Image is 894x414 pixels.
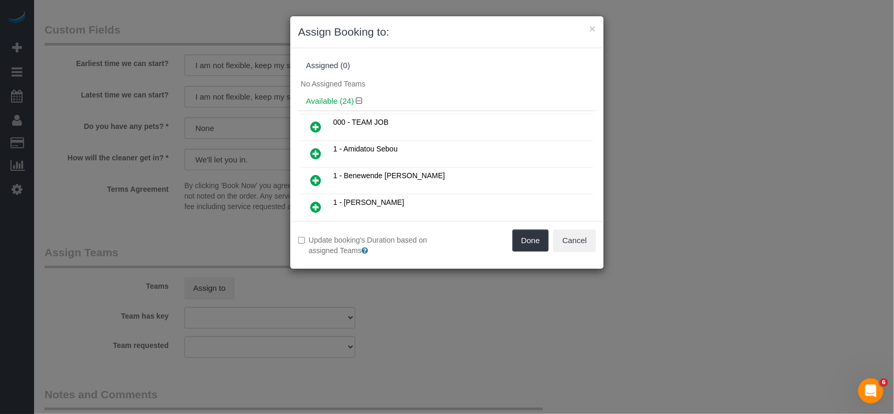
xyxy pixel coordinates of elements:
span: No Assigned Teams [301,80,365,88]
button: Done [513,230,549,252]
span: 6 [880,378,888,387]
h3: Assign Booking to: [298,24,596,40]
button: Cancel [553,230,596,252]
span: 1 - Benewende [PERSON_NAME] [333,171,445,180]
div: Assigned (0) [306,61,588,70]
label: Update booking's Duration based on assigned Teams [298,235,439,256]
span: 1 - Amidatou Sebou [333,145,398,153]
iframe: Intercom live chat [858,378,884,404]
input: Update booking's Duration based on assigned Teams [298,237,305,244]
h4: Available (24) [306,97,588,106]
button: × [590,23,596,34]
span: 1 - [PERSON_NAME] [333,198,404,206]
span: 000 - TEAM JOB [333,118,389,126]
